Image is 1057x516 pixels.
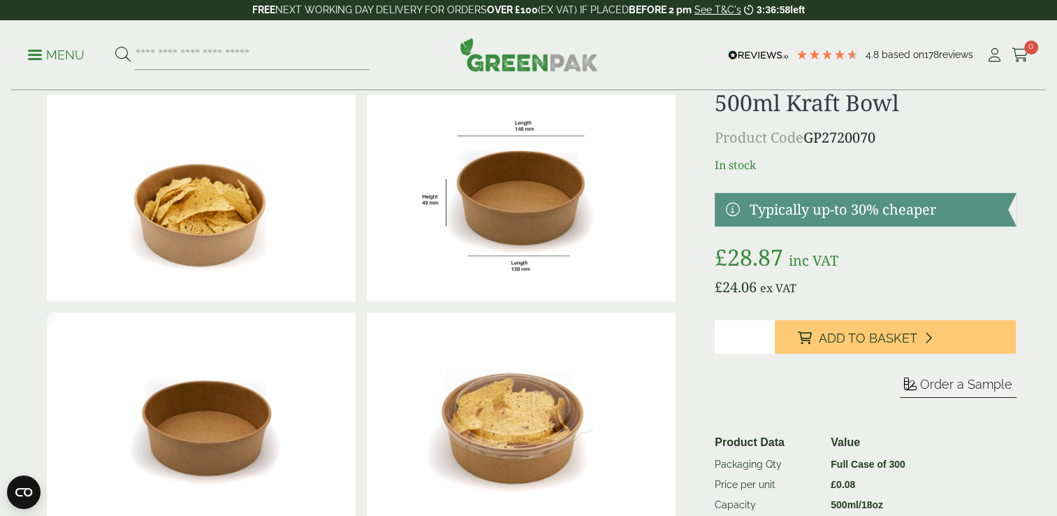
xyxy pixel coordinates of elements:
[728,50,789,60] img: REVIEWS.io
[924,49,939,60] span: 178
[796,48,859,61] div: 4.78 Stars
[920,377,1012,392] span: Order a Sample
[882,49,924,60] span: Based on
[709,431,825,454] th: Product Data
[487,4,538,15] strong: OVER £100
[831,459,905,470] strong: Full Case of 300
[694,4,741,15] a: See T&C's
[900,376,1016,398] button: Order a Sample
[715,278,722,296] span: £
[7,475,41,509] button: Open CMP widget
[367,95,676,301] img: KraftBowl_500
[831,479,836,490] span: £
[866,49,882,60] span: 4.8
[28,47,85,61] a: Menu
[1012,45,1029,66] a: 0
[715,127,1016,148] p: GP2720070
[28,47,85,64] p: Menu
[715,278,757,296] bdi: 24.06
[715,157,1016,173] p: In stock
[460,38,598,71] img: GreenPak Supplies
[715,128,803,147] span: Product Code
[831,499,883,510] strong: 500ml/18oz
[252,4,275,15] strong: FREE
[715,89,1016,116] h1: 500ml Kraft Bowl
[818,331,917,346] span: Add to Basket
[790,4,805,15] span: left
[939,49,973,60] span: reviews
[709,475,825,495] td: Price per unit
[1012,48,1029,62] i: Cart
[709,495,825,515] td: Capacity
[775,320,1016,354] button: Add to Basket
[709,454,825,475] td: Packaging Qty
[47,95,356,301] img: Kraft Bowl 500ml With Nachos
[831,479,855,490] bdi: 0.08
[629,4,692,15] strong: BEFORE 2 pm
[825,431,919,454] th: Value
[760,280,796,296] span: ex VAT
[757,4,790,15] span: 3:36:58
[789,251,838,270] span: inc VAT
[715,242,727,272] span: £
[986,48,1003,62] i: My Account
[1024,41,1038,55] span: 0
[715,242,783,272] bdi: 28.87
